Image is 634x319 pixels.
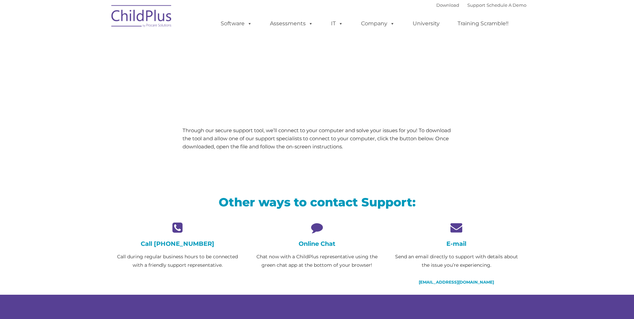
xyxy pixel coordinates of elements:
[406,17,446,30] a: University
[252,240,382,248] h4: Online Chat
[214,17,259,30] a: Software
[392,240,521,248] h4: E-mail
[451,17,515,30] a: Training Scramble!!
[183,126,451,151] p: Through our secure support tool, we’ll connect to your computer and solve your issues for you! To...
[487,2,526,8] a: Schedule A Demo
[419,280,494,285] a: [EMAIL_ADDRESS][DOMAIN_NAME]
[436,2,459,8] a: Download
[392,253,521,269] p: Send an email directly to support with details about the issue you’re experiencing.
[108,0,175,34] img: ChildPlus by Procare Solutions
[113,195,521,210] h2: Other ways to contact Support:
[113,240,242,248] h4: Call [PHONE_NUMBER]
[263,17,320,30] a: Assessments
[467,2,485,8] a: Support
[113,253,242,269] p: Call during regular business hours to be connected with a friendly support representative.
[252,253,382,269] p: Chat now with a ChildPlus representative using the green chat app at the bottom of your browser!
[354,17,402,30] a: Company
[113,49,365,69] span: LiveSupport with SplashTop
[324,17,350,30] a: IT
[436,2,526,8] font: |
